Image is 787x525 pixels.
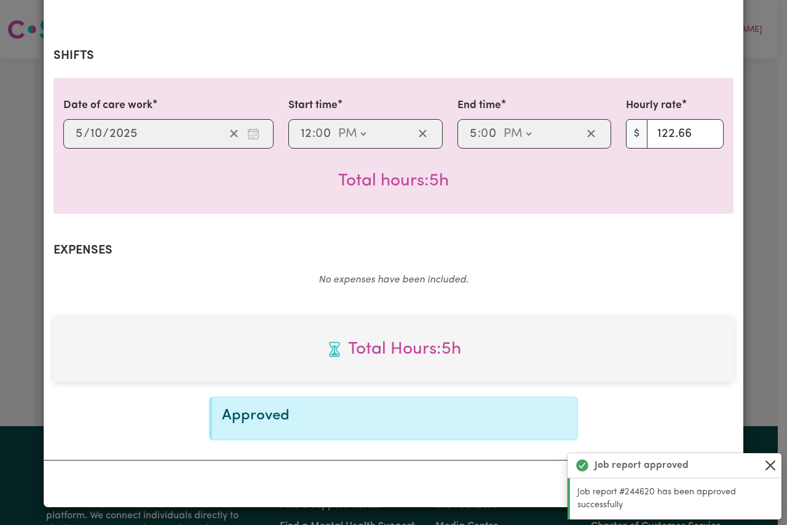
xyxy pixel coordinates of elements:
label: Start time [288,98,338,114]
span: 0 [315,128,323,140]
span: / [103,127,109,141]
input: -- [316,125,332,143]
span: 0 [481,128,488,140]
span: $ [626,119,647,149]
span: / [84,127,90,141]
label: Hourly rate [626,98,682,114]
span: Approved [222,408,290,423]
strong: Job report approved [595,458,689,473]
input: -- [75,125,84,143]
span: Total hours worked: 5 hours [338,173,449,190]
input: ---- [109,125,138,143]
button: Enter the date of care work [243,125,263,143]
h2: Shifts [53,49,734,63]
span: : [312,127,315,141]
button: Close [763,458,778,473]
input: -- [481,125,497,143]
input: -- [469,125,478,143]
em: No expenses have been included. [318,275,469,285]
span: Total hours worked: 5 hours [63,336,724,362]
input: -- [90,125,103,143]
label: End time [457,98,501,114]
input: -- [300,125,312,143]
button: Clear date [224,125,243,143]
span: : [478,127,481,141]
label: Date of care work [63,98,152,114]
p: Job report #244620 has been approved successfully [577,486,774,512]
h2: Expenses [53,243,734,258]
